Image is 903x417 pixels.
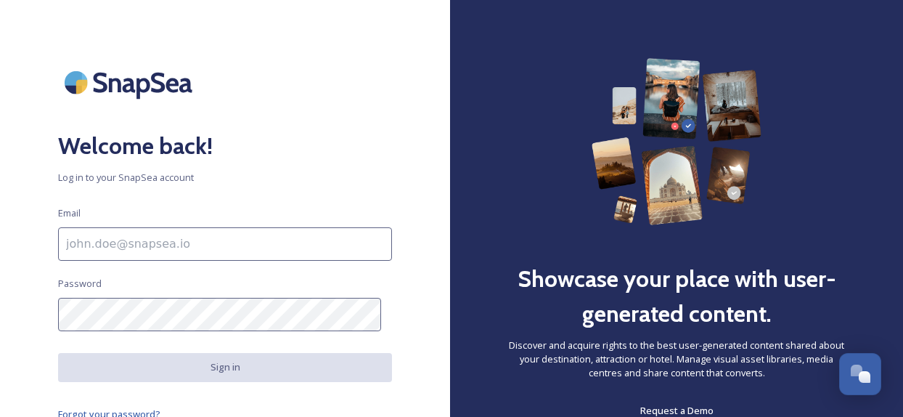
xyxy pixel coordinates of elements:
[58,353,392,381] button: Sign in
[508,339,845,381] span: Discover and acquire rights to the best user-generated content shared about your destination, att...
[58,206,81,220] span: Email
[592,58,761,225] img: 63b42ca75bacad526042e722_Group%20154-p-800.png
[508,262,845,331] h2: Showcase your place with user-generated content.
[839,353,881,395] button: Open Chat
[58,277,102,291] span: Password
[58,171,392,185] span: Log in to your SnapSea account
[58,129,392,163] h2: Welcome back!
[640,404,714,417] span: Request a Demo
[58,58,203,107] img: SnapSea Logo
[58,227,392,261] input: john.doe@snapsea.io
